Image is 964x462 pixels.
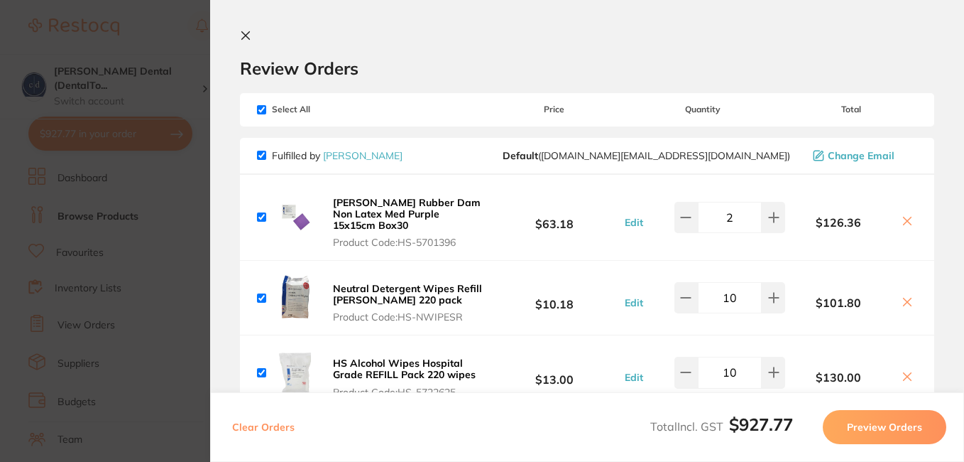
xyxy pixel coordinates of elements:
button: Edit [620,296,647,309]
button: Clear Orders [228,410,299,444]
b: $126.36 [785,216,892,229]
b: [PERSON_NAME] Rubber Dam Non Latex Med Purple 15x15cm Box30 [333,196,481,232]
a: [PERSON_NAME] [323,149,402,162]
b: $10.18 [488,285,620,311]
span: Change Email [828,150,894,161]
b: $130.00 [785,371,892,384]
span: Quantity [620,104,786,114]
b: $101.80 [785,296,892,309]
h2: Review Orders [240,58,934,79]
span: Select All [257,104,399,114]
button: Edit [620,216,647,229]
button: [PERSON_NAME] Rubber Dam Non Latex Med Purple 15x15cm Box30 Product Code:HS-5701396 [329,196,488,249]
span: customer.care@henryschein.com.au [503,150,790,161]
span: Product Code: HS-5722625 [333,387,484,398]
span: Product Code: HS-5701396 [333,237,484,248]
button: HS Alcohol Wipes Hospital Grade REFILL Pack 220 wipes Product Code:HS-5722625 [329,357,488,398]
img: cDRoZzh0OQ [272,195,317,240]
button: Neutral Detergent Wipes Refill [PERSON_NAME] 220 pack Product Code:HS-NWIPESR [329,282,488,323]
b: HS Alcohol Wipes Hospital Grade REFILL Pack 220 wipes [333,357,476,381]
span: Product Code: HS-NWIPESR [333,311,484,323]
b: $13.00 [488,360,620,386]
b: $63.18 [488,205,620,231]
span: Total [785,104,917,114]
img: cHdyYWExbw [272,275,317,321]
button: Preview Orders [823,410,946,444]
b: $927.77 [729,414,793,435]
span: Price [488,104,620,114]
span: Total Incl. GST [650,419,793,434]
button: Change Email [809,149,917,162]
b: Default [503,149,538,162]
img: OWlxa2IybA [272,350,317,396]
b: Neutral Detergent Wipes Refill [PERSON_NAME] 220 pack [333,282,482,306]
p: Fulfilled by [272,150,402,161]
button: Edit [620,371,647,384]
